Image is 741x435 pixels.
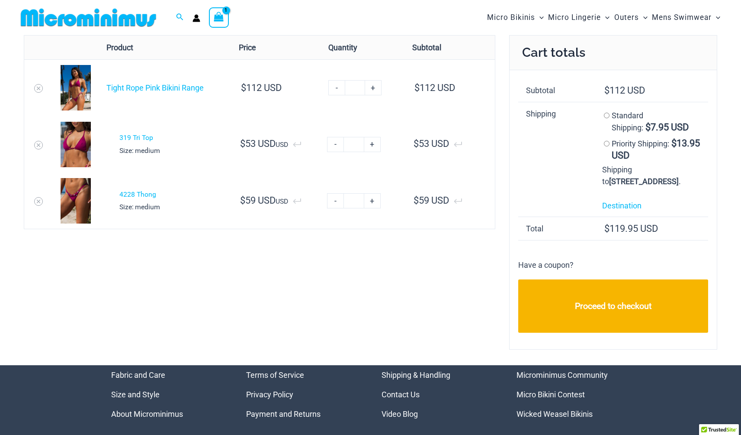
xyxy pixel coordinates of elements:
[414,195,419,206] span: $
[518,259,574,272] p: Have a coupon?
[240,138,276,149] bdi: 53 USD
[414,82,455,93] bdi: 112 USD
[209,7,229,27] a: View Shopping Cart, 1 items
[510,36,717,70] h2: Cart totals
[382,409,418,419] a: Video Blog
[535,6,544,29] span: Menu Toggle
[17,8,160,27] img: MM SHOP LOGO FLAT
[414,195,449,206] bdi: 59 USD
[240,195,245,206] span: $
[111,370,165,380] a: Fabric and Care
[61,178,91,224] img: Tight Rope Pink 4228 Thong 01
[34,197,43,206] a: Remove 4228 Thong from cart
[601,6,609,29] span: Menu Toggle
[518,102,594,217] th: Shipping
[414,138,419,149] span: $
[645,122,689,133] bdi: 7.95 USD
[34,84,43,93] a: Remove Tight Rope Pink Bikini Range from cart
[604,223,609,234] span: $
[487,6,535,29] span: Micro Bikinis
[516,390,585,399] a: Micro Bikini Contest
[639,6,648,29] span: Menu Toggle
[404,36,495,59] th: Subtotal
[119,190,156,198] a: 4228 Thong
[343,193,364,208] input: Product quantity
[246,390,293,399] a: Privacy Policy
[650,4,722,31] a: Mens SwimwearMenu ToggleMenu Toggle
[516,370,608,380] a: Microminimus Community
[246,409,321,419] a: Payment and Returns
[484,3,724,32] nav: Site Navigation
[61,122,91,167] img: Tight Rope Pink 319 Top 01
[364,137,381,152] a: +
[516,409,593,419] a: Wicked Weasel Bikinis
[604,85,609,96] span: $
[328,80,345,95] a: -
[176,12,184,23] a: Search icon link
[546,4,612,31] a: Micro LingerieMenu ToggleMenu Toggle
[241,82,282,93] bdi: 112 USD
[382,365,495,424] aside: Footer Widget 3
[614,6,639,29] span: Outers
[518,279,708,333] a: Proceed to checkout
[382,365,495,424] nav: Menu
[119,133,153,142] a: 319 Tri Top
[111,365,225,424] aside: Footer Widget 1
[485,4,546,31] a: Micro BikinisMenu ToggleMenu Toggle
[192,14,200,22] a: Account icon link
[119,144,225,157] p: medium
[238,197,300,205] span: USD
[612,111,689,132] label: Standard Shipping:
[612,139,700,160] label: Priority Shipping:
[111,409,183,419] a: About Microminimus
[240,138,245,149] span: $
[119,201,134,214] dt: Size:
[518,217,594,240] th: Total
[518,79,594,102] th: Subtotal
[111,365,225,424] nav: Menu
[604,85,645,96] bdi: 112 USD
[343,137,364,152] input: Product quantity
[612,4,650,31] a: OutersMenu ToggleMenu Toggle
[652,6,712,29] span: Mens Swimwear
[602,164,700,187] p: Shipping to .
[602,201,642,210] a: Destination
[327,193,343,208] a: -
[246,370,304,380] a: Terms of Service
[238,140,300,149] span: USD
[671,138,677,149] span: $
[345,80,365,95] input: Product quantity
[246,365,360,424] aside: Footer Widget 2
[516,365,630,424] nav: Menu
[61,65,91,110] img: Tight Rope Pink 319 Top 4228 Thong 05
[246,365,360,424] nav: Menu
[111,390,160,399] a: Size and Style
[119,144,134,157] dt: Size:
[382,390,420,399] a: Contact Us
[645,122,651,133] span: $
[365,80,382,95] a: +
[609,177,679,186] strong: [STREET_ADDRESS]
[414,82,420,93] span: $
[241,82,246,93] span: $
[516,365,630,424] aside: Footer Widget 4
[364,193,381,208] a: +
[240,195,276,206] bdi: 59 USD
[382,370,450,380] a: Shipping & Handling
[604,223,658,234] bdi: 119.95 USD
[119,201,225,214] p: medium
[99,36,231,59] th: Product
[321,36,404,59] th: Quantity
[231,36,320,59] th: Price
[712,6,720,29] span: Menu Toggle
[327,137,343,152] a: -
[34,141,43,149] a: Remove 319 Tri Top from cart
[414,138,449,149] bdi: 53 USD
[106,83,204,92] a: Tight Rope Pink Bikini Range
[548,6,601,29] span: Micro Lingerie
